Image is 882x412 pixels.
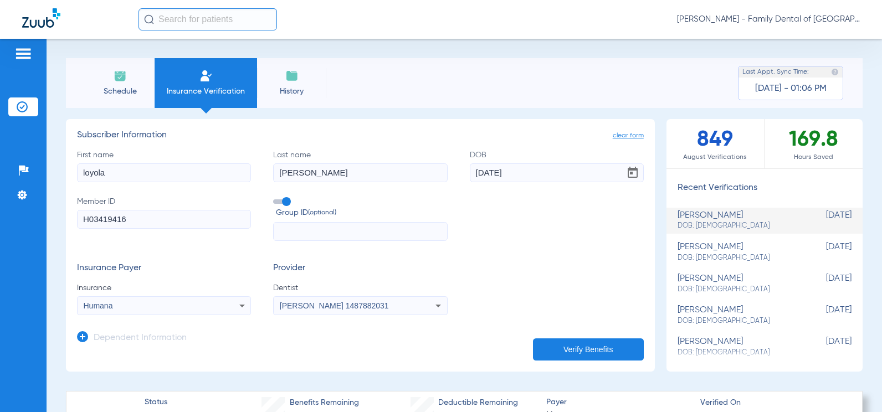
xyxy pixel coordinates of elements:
[114,69,127,83] img: Schedule
[796,242,852,262] span: [DATE]
[77,282,251,293] span: Insurance
[678,274,796,294] div: [PERSON_NAME]
[678,305,796,326] div: [PERSON_NAME]
[77,263,251,274] h3: Insurance Payer
[666,183,863,194] h3: Recent Verifications
[139,8,277,30] input: Search for patients
[438,397,518,409] span: Deductible Remaining
[470,150,644,182] label: DOB
[273,282,447,293] span: Dentist
[666,152,764,163] span: August Verifications
[94,333,187,344] h3: Dependent Information
[677,14,860,25] span: [PERSON_NAME] - Family Dental of [GEOGRAPHIC_DATA]
[22,8,60,28] img: Zuub Logo
[77,130,644,141] h3: Subscriber Information
[199,69,213,83] img: Manual Insurance Verification
[666,119,765,168] div: 849
[533,338,644,360] button: Verify Benefits
[265,86,318,97] span: History
[470,163,644,182] input: DOBOpen calendar
[273,263,447,274] h3: Provider
[678,210,796,231] div: [PERSON_NAME]
[678,285,796,295] span: DOB: [DEMOGRAPHIC_DATA]
[273,163,447,182] input: Last name
[546,396,691,408] span: Payer
[831,68,839,76] img: last sync help info
[77,210,251,229] input: Member ID
[280,301,389,310] span: [PERSON_NAME] 1487882031
[678,348,796,358] span: DOB: [DEMOGRAPHIC_DATA]
[145,396,167,408] span: Status
[678,221,796,231] span: DOB: [DEMOGRAPHIC_DATA]
[622,162,644,184] button: Open calendar
[163,86,249,97] span: Insurance Verification
[796,274,852,294] span: [DATE]
[678,337,796,357] div: [PERSON_NAME]
[77,196,251,241] label: Member ID
[796,337,852,357] span: [DATE]
[308,207,336,219] small: (optional)
[765,152,863,163] span: Hours Saved
[273,150,447,182] label: Last name
[144,14,154,24] img: Search Icon
[742,66,809,78] span: Last Appt. Sync Time:
[84,301,113,310] span: Humana
[14,47,32,60] img: hamburger-icon
[700,397,845,409] span: Verified On
[678,253,796,263] span: DOB: [DEMOGRAPHIC_DATA]
[796,210,852,231] span: [DATE]
[77,163,251,182] input: First name
[678,316,796,326] span: DOB: [DEMOGRAPHIC_DATA]
[796,305,852,326] span: [DATE]
[290,397,359,409] span: Benefits Remaining
[276,207,447,219] span: Group ID
[285,69,299,83] img: History
[94,86,146,97] span: Schedule
[755,83,827,94] span: [DATE] - 01:06 PM
[77,150,251,182] label: First name
[678,242,796,262] div: [PERSON_NAME]
[765,119,863,168] div: 169.8
[613,130,644,141] span: clear form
